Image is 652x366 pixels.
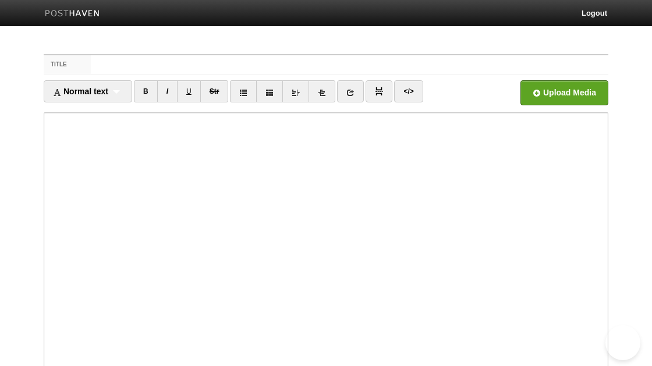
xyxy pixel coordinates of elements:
img: pagebreak-icon.png [375,87,383,95]
iframe: Help Scout Beacon - Open [605,325,640,360]
span: Normal text [53,87,108,96]
img: Posthaven-bar [45,10,100,19]
a: Str [200,80,229,102]
label: Title [44,55,91,74]
a: </> [394,80,423,102]
del: Str [210,87,219,95]
a: U [177,80,201,102]
a: B [134,80,158,102]
a: I [157,80,178,102]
